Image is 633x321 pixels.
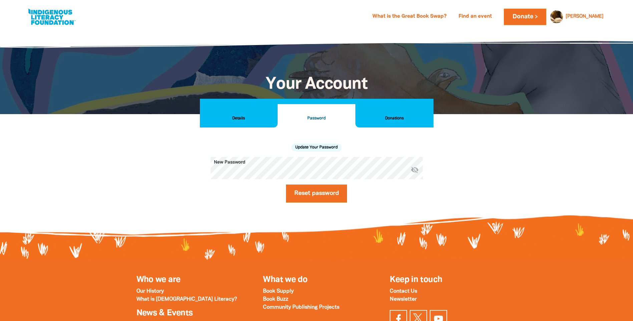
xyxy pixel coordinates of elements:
[411,166,419,175] button: visibility_off
[266,77,367,92] span: Your Account
[263,289,294,294] a: Book Supply
[205,115,272,122] h2: Details
[411,166,419,174] i: Hide password
[263,276,307,284] a: What we do
[454,11,496,22] a: Find an event
[263,305,339,310] a: Community Publishing Projects
[136,297,237,302] a: What is [DEMOGRAPHIC_DATA] Literacy?
[566,14,604,19] a: [PERSON_NAME]
[368,11,450,22] a: What is the Great Book Swap?
[390,289,417,294] a: Contact Us
[390,297,417,302] a: Newsletter
[278,104,355,127] button: Password
[291,143,342,151] h2: Update Your Password
[390,276,442,284] span: Keep in touch
[361,115,428,122] h2: Donations
[286,185,347,203] button: Reset password
[504,9,546,25] a: Donate
[136,309,193,317] a: News & Events
[136,289,164,294] a: Our History
[355,104,433,127] button: Donations
[136,276,181,284] a: Who we are
[263,297,288,302] a: Book Buzz
[283,115,350,122] h2: Password
[200,104,278,127] button: Details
